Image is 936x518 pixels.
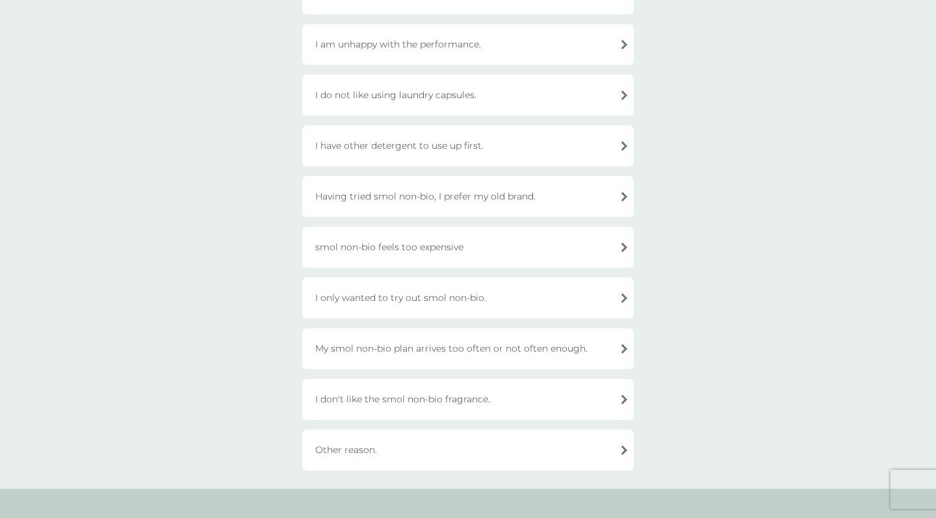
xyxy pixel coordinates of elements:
[302,75,634,116] div: I do not like using laundry capsules.
[302,24,634,65] div: I am unhappy with the performance.
[302,278,634,318] div: I only wanted to try out smol non-bio.
[302,379,634,420] div: I don't like the smol non-bio fragrance.
[302,227,634,268] div: smol non-bio feels too expensive
[302,125,634,166] div: I have other detergent to use up first.
[302,430,634,471] div: Other reason.
[302,328,634,369] div: My smol non-bio plan arrives too often or not often enough.
[302,176,634,217] div: Having tried smol non-bio, I prefer my old brand.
